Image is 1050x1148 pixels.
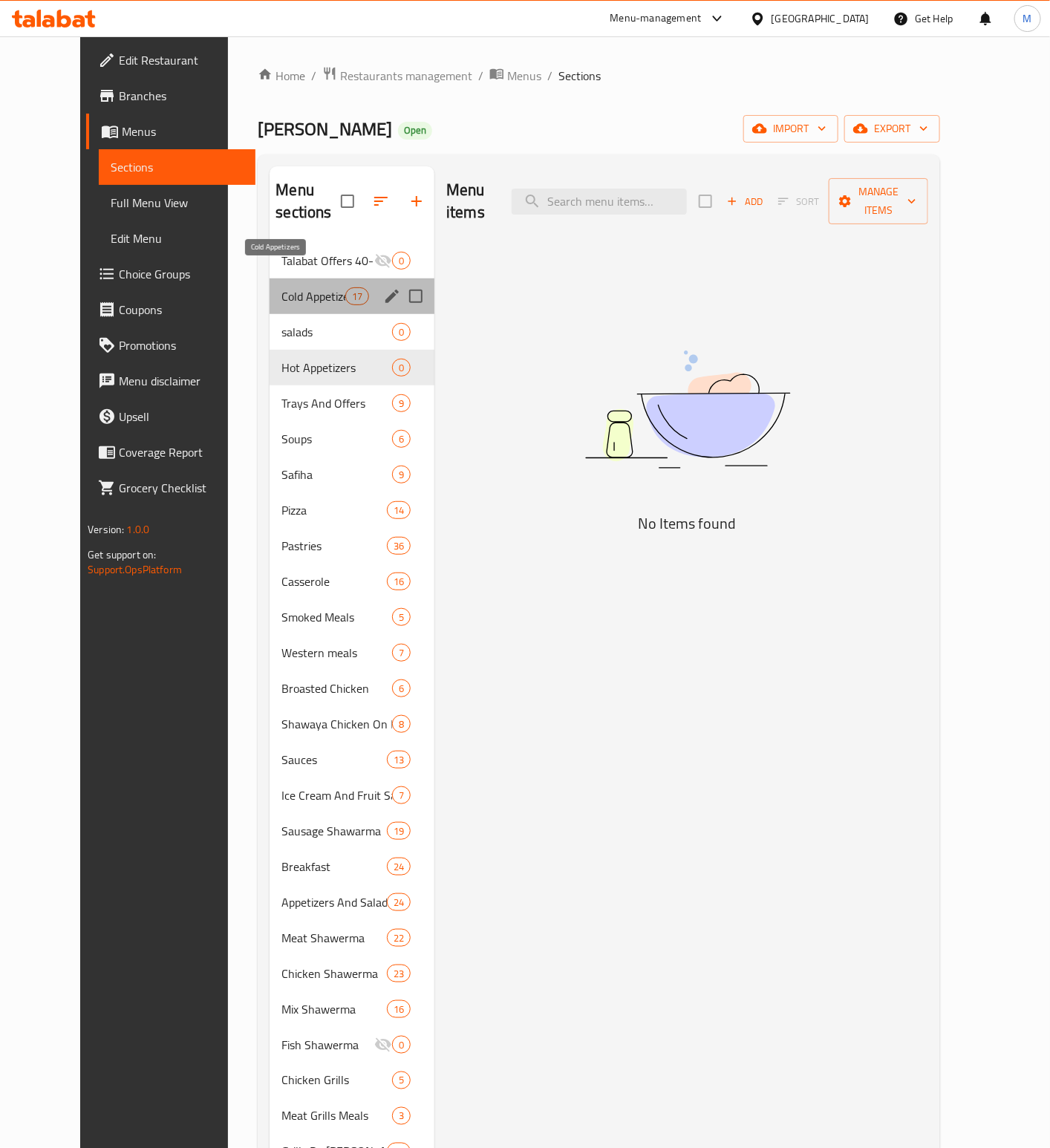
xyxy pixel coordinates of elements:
div: Safiha9 [270,457,434,492]
span: Cold Appetizers [281,287,345,305]
a: Coverage Report [86,434,255,470]
span: Promotions [119,336,244,354]
div: items [387,822,411,840]
a: Full Menu View [99,185,255,221]
div: Meat Shawerma22 [270,920,434,956]
a: Menu disclaimer [86,363,255,399]
div: Menu-management [610,10,702,27]
span: Full Menu View [111,194,244,212]
span: Fish Shawerma [281,1036,374,1054]
span: 1.0.0 [126,520,149,539]
span: 0 [393,361,410,375]
div: [GEOGRAPHIC_DATA] [772,10,870,27]
div: Mix Shawerma16 [270,991,434,1027]
a: Grocery Checklist [86,470,255,506]
span: 24 [388,896,410,910]
span: 8 [393,717,410,731]
div: Shawaya Chicken On Machine8 [270,706,434,742]
span: 0 [393,325,410,339]
span: Sections [111,158,244,176]
span: Add item [721,190,769,213]
div: Talabat Offers 40-50%0 [270,243,434,278]
span: Meat Grills Meals [281,1107,392,1125]
span: Mix Shawerma [281,1000,386,1018]
span: Sausage Shawarma [281,822,386,840]
li: / [478,67,483,85]
button: edit [381,285,403,307]
span: Pastries [281,537,386,555]
div: Sauces13 [270,742,434,777]
span: 5 [393,610,410,624]
h2: Menu sections [275,179,341,224]
div: items [392,323,411,341]
span: Pizza [281,501,386,519]
div: items [345,287,369,305]
span: 0 [393,1038,410,1052]
svg: Inactive section [374,252,392,270]
input: search [512,189,687,215]
span: Broasted Chicken [281,679,392,697]
a: Edit Restaurant [86,42,255,78]
span: Breakfast [281,858,386,875]
div: Broasted Chicken6 [270,671,434,706]
span: import [755,120,826,138]
span: export [856,120,928,138]
span: 22 [388,931,410,945]
span: 3 [393,1109,410,1123]
span: Hot Appetizers [281,359,392,376]
span: 14 [388,503,410,518]
span: 24 [388,860,410,874]
a: Coupons [86,292,255,327]
li: / [547,67,552,85]
div: Pizza14 [270,492,434,528]
nav: breadcrumb [258,66,940,85]
span: 7 [393,789,410,803]
div: Chicken Shawerma23 [270,956,434,991]
span: Edit Menu [111,229,244,247]
span: Upsell [119,408,244,425]
a: Menus [86,114,255,149]
button: Add [721,190,769,213]
span: Sort items [769,190,829,213]
div: items [387,929,411,947]
div: Soups6 [270,421,434,457]
span: Smoked Meals [281,608,392,626]
a: Menus [489,66,541,85]
div: Chicken Grills5 [270,1063,434,1098]
span: 9 [393,468,410,482]
span: 23 [388,967,410,981]
div: Open [398,122,432,140]
div: items [392,394,411,412]
div: items [392,359,411,376]
div: Pastries36 [270,528,434,564]
span: Casserole [281,573,386,590]
a: Choice Groups [86,256,255,292]
span: Branches [119,87,244,105]
div: items [387,751,411,769]
span: Add [725,193,765,210]
div: items [387,501,411,519]
div: Trays And Offers [281,394,392,412]
h2: Menu items [446,179,494,224]
span: Chicken Shawerma [281,965,386,982]
div: Meat Grills Meals3 [270,1098,434,1134]
span: Soups [281,430,392,448]
span: Coupons [119,301,244,319]
span: 16 [388,1002,410,1017]
span: Get support on: [88,545,156,564]
span: 5 [393,1074,410,1088]
span: 36 [388,539,410,553]
span: salads [281,323,392,341]
div: items [392,644,411,662]
span: 6 [393,682,410,696]
span: 19 [388,824,410,838]
div: Fish Shawerma0 [270,1027,434,1063]
div: Casserole16 [270,564,434,599]
span: Meat Shawerma [281,929,386,947]
span: 9 [393,397,410,411]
